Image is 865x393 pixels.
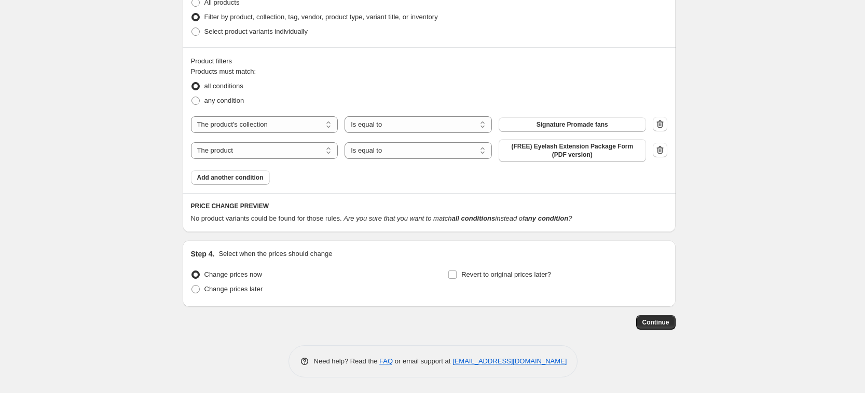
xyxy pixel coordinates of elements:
[204,270,262,278] span: Change prices now
[204,82,243,90] span: all conditions
[191,214,342,222] span: No product variants could be found for those rules.
[642,318,669,327] span: Continue
[461,270,551,278] span: Revert to original prices later?
[499,139,646,162] button: (FREE) Eyelash Extension Package Form (PDF version)
[218,249,332,259] p: Select when the prices should change
[204,97,244,104] span: any condition
[191,56,667,66] div: Product filters
[537,120,608,129] span: Signature Promade fans
[204,28,308,35] span: Select product variants individually
[379,357,393,365] a: FAQ
[344,214,572,222] i: Are you sure that you want to match instead of ?
[452,357,567,365] a: [EMAIL_ADDRESS][DOMAIN_NAME]
[499,117,646,132] button: Signature Promade fans
[393,357,452,365] span: or email support at
[191,170,270,185] button: Add another condition
[314,357,380,365] span: Need help? Read the
[505,142,640,159] span: (FREE) Eyelash Extension Package Form (PDF version)
[191,249,215,259] h2: Step 4.
[525,214,569,222] b: any condition
[191,202,667,210] h6: PRICE CHANGE PREVIEW
[204,285,263,293] span: Change prices later
[204,13,438,21] span: Filter by product, collection, tag, vendor, product type, variant title, or inventory
[451,214,495,222] b: all conditions
[191,67,256,75] span: Products must match:
[197,173,264,182] span: Add another condition
[636,315,676,330] button: Continue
